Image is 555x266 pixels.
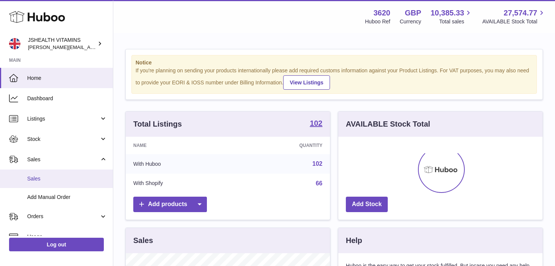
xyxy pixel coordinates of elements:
[9,38,20,49] img: francesca@jshealthvitamins.com
[430,8,464,18] span: 10,385.33
[136,59,533,66] strong: Notice
[27,95,107,102] span: Dashboard
[346,119,430,129] h3: AVAILABLE Stock Total
[504,8,537,18] span: 27,574.77
[136,67,533,90] div: If you're planning on sending your products internationally please add required customs informati...
[28,44,151,50] span: [PERSON_NAME][EMAIL_ADDRESS][DOMAIN_NAME]
[310,119,322,127] strong: 102
[126,174,236,193] td: With Shopify
[236,137,330,154] th: Quantity
[133,119,182,129] h3: Total Listings
[439,18,473,25] span: Total sales
[28,37,96,51] div: JSHEALTH VITAMINS
[346,235,362,246] h3: Help
[126,154,236,174] td: With Huboo
[400,18,421,25] div: Currency
[27,175,107,182] span: Sales
[27,136,99,143] span: Stock
[405,8,421,18] strong: GBP
[27,233,107,240] span: Usage
[27,115,99,122] span: Listings
[365,18,390,25] div: Huboo Ref
[283,75,330,90] a: View Listings
[316,180,322,187] a: 66
[27,194,107,201] span: Add Manual Order
[133,197,207,212] a: Add products
[133,235,153,246] h3: Sales
[27,75,107,82] span: Home
[346,197,388,212] a: Add Stock
[310,119,322,128] a: 102
[430,8,473,25] a: 10,385.33 Total sales
[126,137,236,154] th: Name
[482,18,546,25] span: AVAILABLE Stock Total
[373,8,390,18] strong: 3620
[27,156,99,163] span: Sales
[482,8,546,25] a: 27,574.77 AVAILABLE Stock Total
[27,213,99,220] span: Orders
[9,238,104,251] a: Log out
[312,161,322,167] a: 102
